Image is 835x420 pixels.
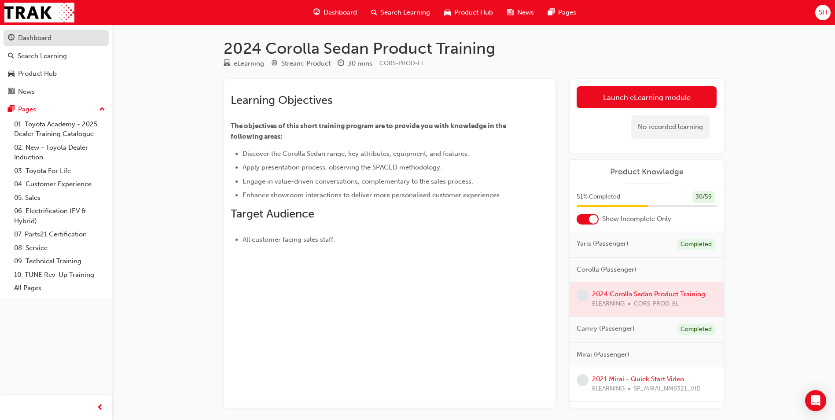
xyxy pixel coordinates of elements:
[517,7,534,18] span: News
[281,59,331,69] div: Stream: Product
[271,58,331,69] div: Stream
[11,281,109,295] a: All Pages
[364,4,437,22] a: search-iconSearch Learning
[11,254,109,268] a: 09. Technical Training
[577,350,629,360] span: Mirai (Passenger)
[4,3,74,22] img: Trak
[231,207,314,221] span: Target Audience
[4,28,109,101] button: DashboardSearch LearningProduct HubNews
[4,101,109,118] button: Pages
[231,93,332,107] span: Learning Objectives
[18,33,51,43] div: Dashboard
[338,58,372,69] div: Duration
[11,191,109,205] a: 05. Sales
[338,60,344,68] span: clock-icon
[224,39,724,58] h1: 2024 Corolla Sedan Product Training
[243,163,442,171] span: Apply presentation process, observing the SPACED methodology.
[8,70,15,78] span: car-icon
[11,204,109,228] a: 06. Electrification (EV & Hybrid)
[234,59,264,69] div: eLearning
[577,167,717,177] a: Product Knowledge
[541,4,583,22] a: pages-iconPages
[577,324,635,334] span: Camry (Passenger)
[11,141,109,164] a: 02. New - Toyota Dealer Induction
[577,265,636,275] span: Corolla (Passenger)
[381,7,430,18] span: Search Learning
[306,4,364,22] a: guage-iconDashboard
[577,239,629,249] span: Yaris (Passenger)
[548,7,555,18] span: pages-icon
[97,402,103,413] span: prev-icon
[11,118,109,141] a: 01. Toyota Academy - 2025 Dealer Training Catalogue
[11,164,109,178] a: 03. Toyota For Life
[348,59,372,69] div: 30 mins
[243,191,501,199] span: Enhance showroom interactions to deliver more personalised customer experiences.
[677,239,715,251] div: Completed
[8,52,14,60] span: search-icon
[11,177,109,191] a: 04. Customer Experience
[371,7,377,18] span: search-icon
[8,106,15,114] span: pages-icon
[454,7,493,18] span: Product Hub
[577,86,717,108] a: Launch eLearning module
[243,177,473,185] span: Engage in value-driven conversations, complementary to the sales process.
[11,228,109,241] a: 07. Parts21 Certification
[819,7,827,18] span: SH
[577,192,620,202] span: 51 % Completed
[805,390,826,411] div: Open Intercom Messenger
[224,60,230,68] span: learningResourceType_ELEARNING-icon
[444,7,451,18] span: car-icon
[592,375,684,383] a: 2021 Mirai - Quick Start Video
[18,69,57,79] div: Product Hub
[18,87,35,97] div: News
[577,374,589,386] span: learningRecordVerb_NONE-icon
[602,214,671,224] span: Show Incomplete Only
[815,5,831,20] button: SH
[99,104,105,115] span: up-icon
[11,241,109,255] a: 08. Service
[507,7,514,18] span: news-icon
[11,268,109,282] a: 10. TUNE Rev-Up Training
[243,150,469,158] span: Discover the Corolla Sedan range, key attributes, equipment, and features.
[4,66,109,82] a: Product Hub
[8,88,15,96] span: news-icon
[4,48,109,64] a: Search Learning
[577,289,589,301] span: learningRecordVerb_NONE-icon
[379,59,424,67] span: Learning resource code
[231,122,508,140] span: The objectives of this short training program are to provide you with knowledge in the following ...
[8,34,15,42] span: guage-icon
[4,30,109,46] a: Dashboard
[592,384,625,394] span: ELEARNING
[437,4,500,22] a: car-iconProduct Hub
[18,104,36,114] div: Pages
[631,115,710,139] div: No recorded learning
[558,7,576,18] span: Pages
[271,60,278,68] span: target-icon
[692,191,715,203] div: 30 / 59
[324,7,357,18] span: Dashboard
[500,4,541,22] a: news-iconNews
[224,58,264,69] div: Type
[18,51,67,61] div: Search Learning
[4,84,109,100] a: News
[634,384,701,394] span: SP_MIRAI_NM0321_VID
[313,7,320,18] span: guage-icon
[243,236,335,243] span: All customer facing sales staff.
[677,324,715,335] div: Completed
